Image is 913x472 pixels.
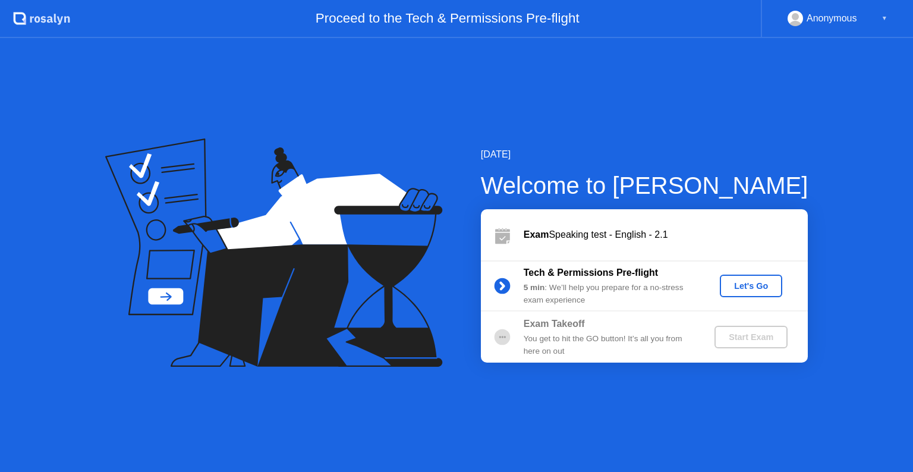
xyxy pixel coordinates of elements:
b: 5 min [524,283,545,292]
b: Exam [524,229,549,240]
b: Exam Takeoff [524,319,585,329]
div: [DATE] [481,147,808,162]
div: ▼ [881,11,887,26]
div: Speaking test - English - 2.1 [524,228,808,242]
b: Tech & Permissions Pre-flight [524,268,658,278]
div: Let's Go [725,281,777,291]
button: Start Exam [714,326,788,348]
div: : We’ll help you prepare for a no-stress exam experience [524,282,695,306]
div: Anonymous [807,11,857,26]
div: Start Exam [719,332,783,342]
div: Welcome to [PERSON_NAME] [481,168,808,203]
div: You get to hit the GO button! It’s all you from here on out [524,333,695,357]
button: Let's Go [720,275,782,297]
